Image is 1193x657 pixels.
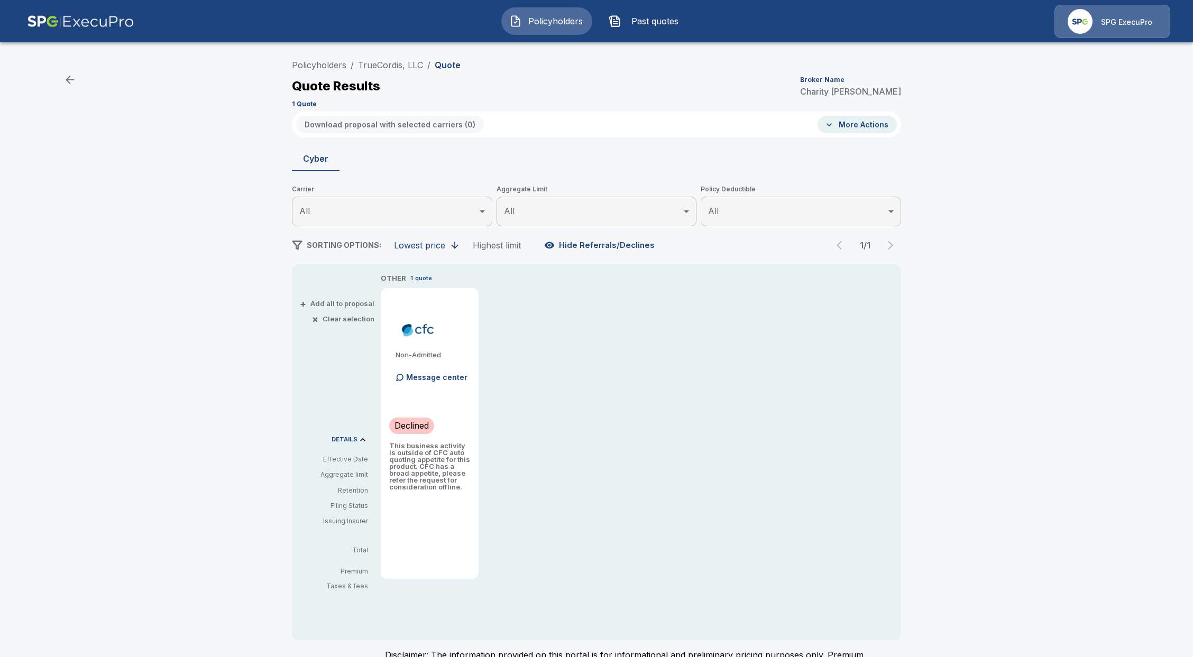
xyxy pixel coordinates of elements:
li: / [427,59,430,71]
span: × [312,316,318,322]
p: 1 [410,274,413,283]
button: ×Clear selection [314,316,374,322]
div: Highest limit [473,240,521,251]
button: +Add all to proposal [302,300,374,307]
button: Past quotes IconPast quotes [601,7,692,35]
span: Aggregate Limit [497,184,697,195]
span: Carrier [292,184,492,195]
div: Lowest price [394,240,445,251]
p: OTHER [381,273,406,284]
span: All [504,206,515,216]
span: All [299,206,310,216]
img: cfccyber [393,322,443,338]
span: Policy Deductible [701,184,901,195]
a: Policyholders [292,60,346,70]
p: Premium [300,568,377,575]
p: Taxes & fees [300,583,377,589]
span: Past quotes [626,15,684,27]
p: DETAILS [332,437,357,442]
img: AA Logo [27,5,134,38]
button: More Actions [818,116,897,133]
li: / [351,59,354,71]
p: Retention [300,486,368,495]
p: Total [300,547,377,553]
p: 1 / 1 [855,241,876,249]
button: Hide Referrals/Declines [542,235,659,255]
a: Agency IconSPG ExecuPro [1054,5,1170,38]
p: Quote Results [292,80,380,92]
p: Charity [PERSON_NAME] [800,87,901,96]
p: SPG ExecuPro [1101,17,1152,27]
p: Quote [435,61,461,69]
p: Message center [406,372,467,383]
p: Aggregate limit [300,470,368,479]
p: Declined [394,419,429,432]
p: Effective Date [300,455,368,464]
button: Download proposal with selected carriers (0) [296,116,484,133]
a: TrueCordis, LLC [358,60,423,70]
p: Broker Name [800,77,845,83]
button: Policyholders IconPolicyholders [501,7,592,35]
p: Filing Status [300,501,368,511]
img: Past quotes Icon [609,15,621,27]
button: Cyber [292,146,339,171]
p: Issuing Insurer [300,516,368,526]
span: Policyholders [526,15,584,27]
p: quote [415,274,432,283]
span: All [708,206,719,216]
p: Non-Admitted [396,351,470,358]
p: 1 Quote [292,101,317,107]
span: + [300,300,306,307]
span: SORTING OPTIONS: [307,240,381,249]
img: Policyholders Icon [509,15,522,27]
img: Agency Icon [1068,9,1093,34]
nav: breadcrumb [292,59,461,71]
p: This business activity is outside of CFC auto quoting appetite for this product. CFC has a broad ... [389,442,470,491]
